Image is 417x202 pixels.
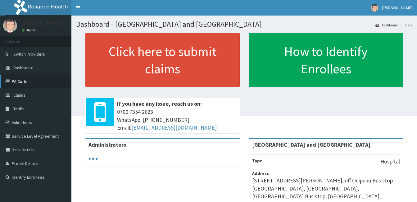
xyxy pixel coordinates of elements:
[375,22,398,28] a: Dashboard
[252,141,370,148] strong: [GEOGRAPHIC_DATA] and [GEOGRAPHIC_DATA]
[85,33,240,87] a: Click here to submit claims
[117,100,202,107] b: If you have any issue, reach us on:
[117,108,237,132] span: 0700 7354 2623 WhatsApp: [PHONE_NUMBER] Email:
[380,158,400,166] p: Hospital
[371,4,378,12] img: User Image
[22,20,62,26] p: [PERSON_NAME]
[13,51,45,57] span: Switch Providers
[13,65,34,71] span: Dashboard
[131,124,217,131] a: [EMAIL_ADDRESS][DOMAIN_NAME]
[88,141,126,148] b: Administrators
[382,5,412,11] span: [PERSON_NAME]
[76,20,412,28] h1: Dashboard - [GEOGRAPHIC_DATA] and [GEOGRAPHIC_DATA]
[252,158,262,163] b: Type
[13,92,25,98] span: Claims
[252,171,269,176] b: Address
[13,106,25,112] span: Tariffs
[88,154,98,163] svg: audio-loading
[3,19,17,33] img: User Image
[399,22,412,28] li: Here
[22,28,37,32] a: Online
[249,33,403,87] a: How to Identify Enrollees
